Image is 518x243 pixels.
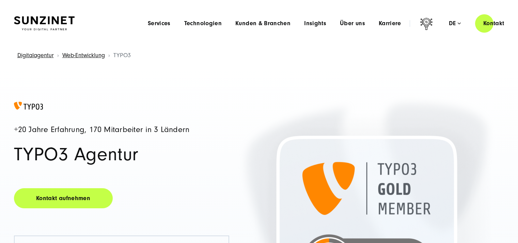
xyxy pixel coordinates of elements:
[304,20,326,27] a: Insights
[14,188,113,208] a: Kontakt aufnehmen
[379,20,401,27] a: Karriere
[14,102,43,110] img: TYPO3 Agentur Logo farbig
[62,52,105,59] a: Web-Entwicklung
[449,20,461,27] div: de
[148,20,171,27] a: Services
[475,14,513,33] a: Kontakt
[235,20,291,27] a: Kunden & Branchen
[340,20,365,27] a: Über uns
[113,52,131,59] span: TYPO3
[14,16,75,31] img: SUNZINET Full Service Digital Agentur
[14,145,229,164] h1: TYPO3 Agentur
[17,52,54,59] a: Digitalagentur
[14,126,229,134] h4: +20 Jahre Erfahrung, 170 Mitarbeiter in 3 Ländern
[184,20,222,27] a: Technologien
